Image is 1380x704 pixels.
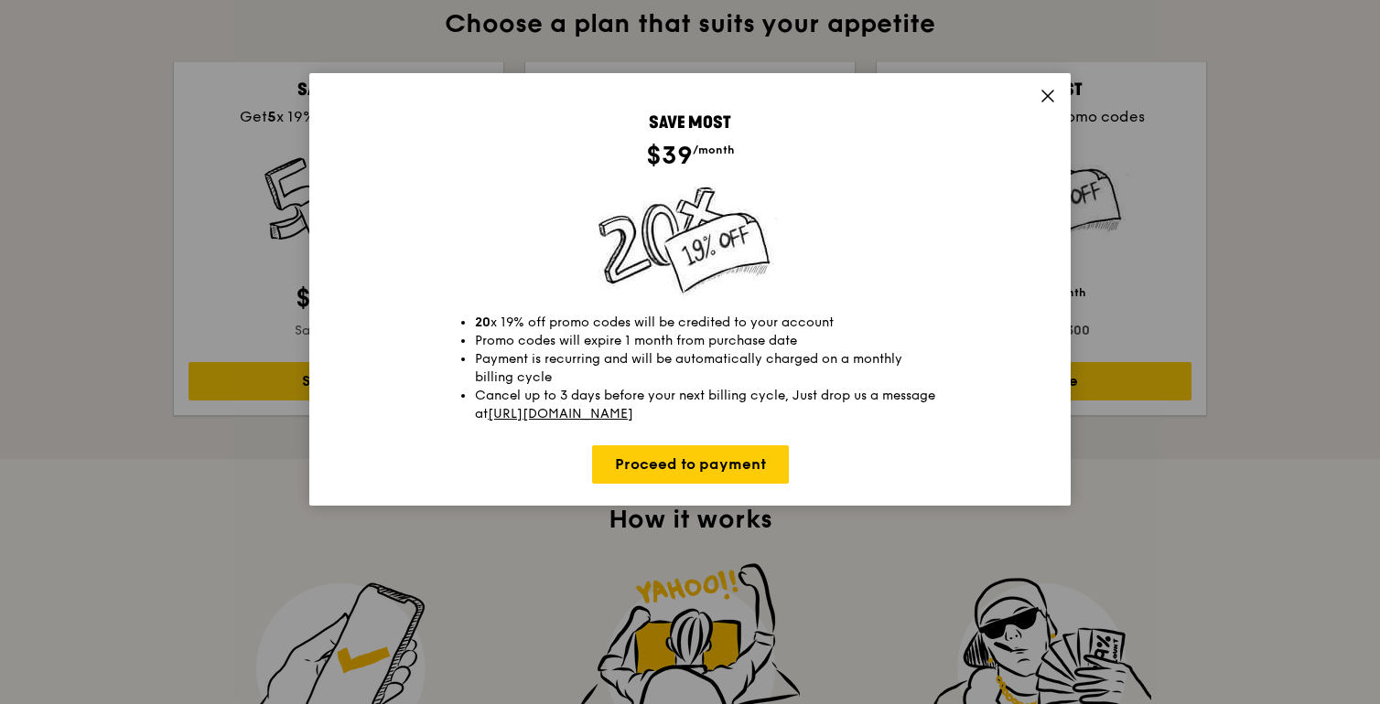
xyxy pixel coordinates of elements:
span: /month [693,144,735,156]
li: Cancel up to 3 days before your next billing cycle, Just drop us a message at [475,387,942,423]
img: save-most-plan.beb1d27b.png [598,187,782,295]
a: Proceed to payment [592,445,789,484]
li: x 19% off promo codes will be credited to your account [475,314,942,332]
a: [URL][DOMAIN_NAME] [488,406,633,421]
div: Save most [331,110,1049,135]
strong: 20 [475,315,491,330]
li: Promo codes will expire 1 month from purchase date [475,332,942,350]
li: Payment is recurring and will be automatically charged on a monthly billing cycle [475,350,942,387]
span: $39 [646,140,693,171]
